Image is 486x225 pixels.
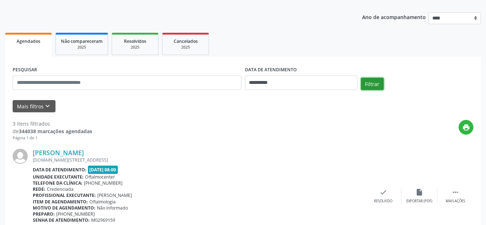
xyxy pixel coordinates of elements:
[451,188,459,196] i: 
[361,78,384,90] button: Filtrar
[33,192,96,198] b: Profissional executante:
[174,38,198,44] span: Cancelados
[379,188,387,196] i: check
[33,211,55,217] b: Preparo:
[17,38,40,44] span: Agendados
[168,45,204,50] div: 2025
[13,64,37,76] label: PESQUISAR
[97,192,132,198] span: [PERSON_NAME]
[56,211,95,217] span: [PHONE_NUMBER]
[415,188,423,196] i: insert_drive_file
[33,167,86,173] b: Data de atendimento:
[61,45,103,50] div: 2025
[13,149,28,164] img: img
[33,149,84,157] a: [PERSON_NAME]
[44,102,52,110] i: keyboard_arrow_down
[33,186,45,192] b: Rede:
[245,64,297,76] label: DATA DE ATENDIMENTO
[33,157,365,163] div: [DOMAIN_NAME][STREET_ADDRESS]
[13,120,92,127] div: 3 itens filtrados
[13,100,55,113] button: Mais filtroskeyboard_arrow_down
[374,199,392,204] div: Resolvido
[124,38,146,44] span: Resolvidos
[19,128,92,135] strong: 344038 marcações agendadas
[33,199,88,205] b: Item de agendamento:
[13,127,92,135] div: de
[97,205,128,211] span: Não informado
[33,205,95,211] b: Motivo de agendamento:
[362,12,426,21] p: Ano de acompanhamento
[84,180,122,186] span: [PHONE_NUMBER]
[406,199,432,204] div: Exportar (PDF)
[459,120,473,135] button: print
[33,180,83,186] b: Telefone da clínica:
[117,45,153,50] div: 2025
[33,217,90,223] b: Senha de atendimento:
[85,174,115,180] span: Oftalmocenter
[89,199,116,205] span: Oftalmologia
[446,199,465,204] div: Mais ações
[91,217,115,223] span: M02969159
[13,135,92,141] div: Página 1 de 1
[88,166,118,174] span: [DATE] 08:00
[33,174,84,180] b: Unidade executante:
[462,123,470,131] i: print
[47,186,73,192] span: Credenciada
[61,38,103,44] span: Não compareceram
